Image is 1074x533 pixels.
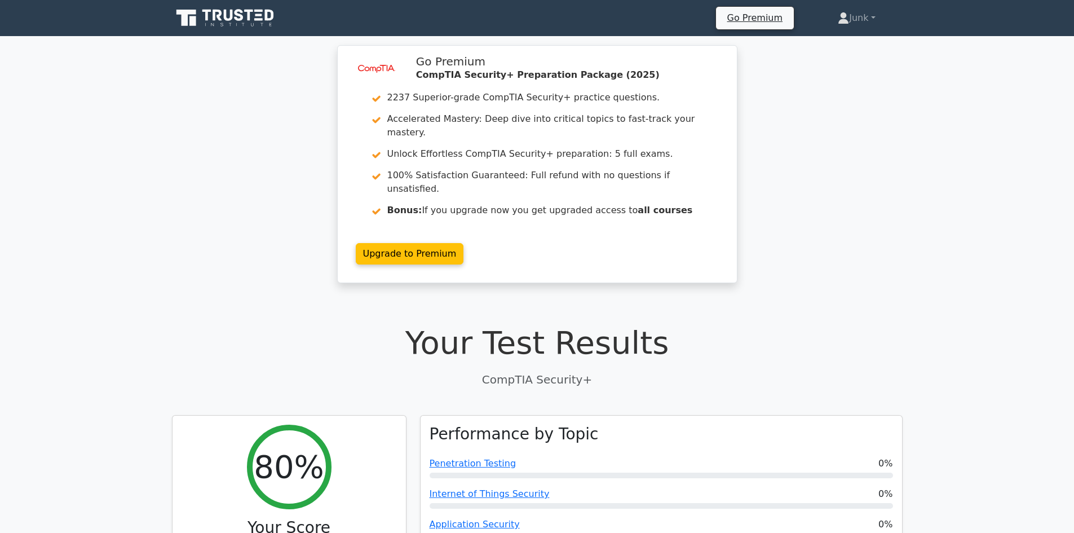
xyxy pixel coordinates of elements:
a: Penetration Testing [430,458,516,469]
h2: 80% [254,448,324,486]
span: 0% [878,457,892,470]
span: 0% [878,518,892,531]
a: Upgrade to Premium [356,243,464,265]
a: Internet of Things Security [430,488,550,499]
a: Application Security [430,519,520,530]
a: Junk [811,7,902,29]
span: 0% [878,487,892,501]
h3: Performance by Topic [430,425,599,444]
p: CompTIA Security+ [172,371,903,388]
a: Go Premium [721,10,789,25]
h1: Your Test Results [172,324,903,362]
